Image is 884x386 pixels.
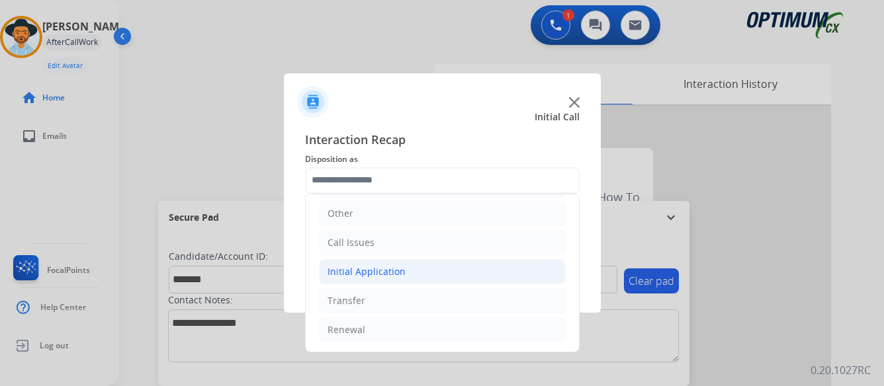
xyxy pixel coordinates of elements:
[328,265,406,278] div: Initial Application
[811,362,871,378] p: 0.20.1027RC
[328,294,365,307] div: Transfer
[305,151,580,167] span: Disposition as
[297,86,329,118] img: contactIcon
[305,130,580,151] span: Interaction Recap
[328,323,365,336] div: Renewal
[535,110,580,124] span: Initial Call
[328,236,375,249] div: Call Issues
[328,207,353,220] div: Other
